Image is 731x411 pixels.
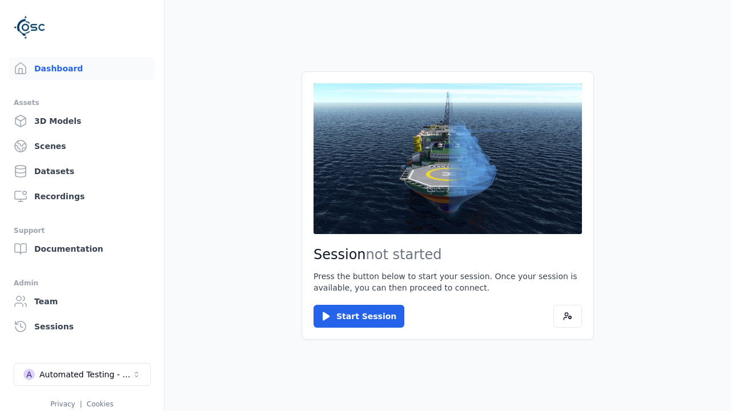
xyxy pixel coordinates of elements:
a: Sessions [9,315,155,338]
a: Recordings [9,185,155,208]
p: Press the button below to start your session. Once your session is available, you can then procee... [314,271,582,293]
a: Team [9,290,155,313]
a: Dashboard [9,57,155,80]
span: not started [366,247,442,263]
span: | [80,400,82,408]
h2: Session [314,245,582,264]
a: 3D Models [9,110,155,132]
a: Documentation [9,237,155,260]
a: Privacy [50,400,75,408]
div: Support [14,224,150,237]
div: Assets [14,96,150,110]
a: Scenes [9,135,155,158]
div: Automated Testing - Playwright [39,369,132,380]
div: Admin [14,276,150,290]
a: Datasets [9,160,155,183]
a: Cookies [87,400,114,408]
button: Select a workspace [14,363,151,386]
img: Logo [14,11,46,43]
div: A [23,369,35,380]
button: Start Session [314,305,404,328]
